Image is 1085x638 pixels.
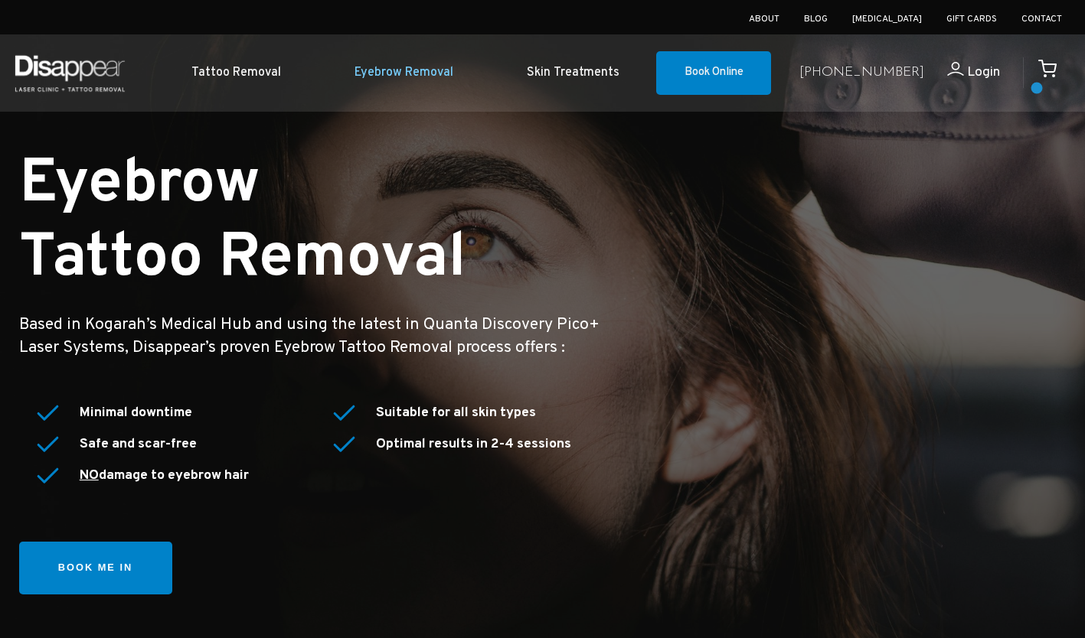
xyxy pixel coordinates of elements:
a: Login [924,62,1000,84]
a: [MEDICAL_DATA] [852,13,922,25]
a: Gift Cards [946,13,997,25]
big: Based in Kogarah’s Medical Hub and using the latest in Quanta Discovery Pico+ Laser Systems, Disa... [19,314,600,358]
a: Eyebrow Removal [318,50,490,96]
a: Tattoo Removal [155,50,318,96]
strong: Suitable for all skin types [376,404,536,422]
a: About [749,13,779,25]
a: [PHONE_NUMBER] [799,62,924,84]
strong: Minimal downtime [80,404,192,422]
a: Blog [804,13,828,25]
img: Disappear - Laser Clinic and Tattoo Removal Services in Sydney, Australia [11,46,128,100]
a: Skin Treatments [490,50,656,96]
span: Login [967,63,1000,81]
u: NO [80,467,99,484]
strong: damage to eyebrow hair [80,467,249,484]
a: Book me in [19,542,172,594]
strong: Safe and scar-free [80,435,197,453]
small: Eyebrow Tattoo Removal [19,146,466,298]
a: Contact [1021,13,1062,25]
a: Book Online [656,51,771,96]
strong: Optimal results in 2-4 sessions [376,435,571,453]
